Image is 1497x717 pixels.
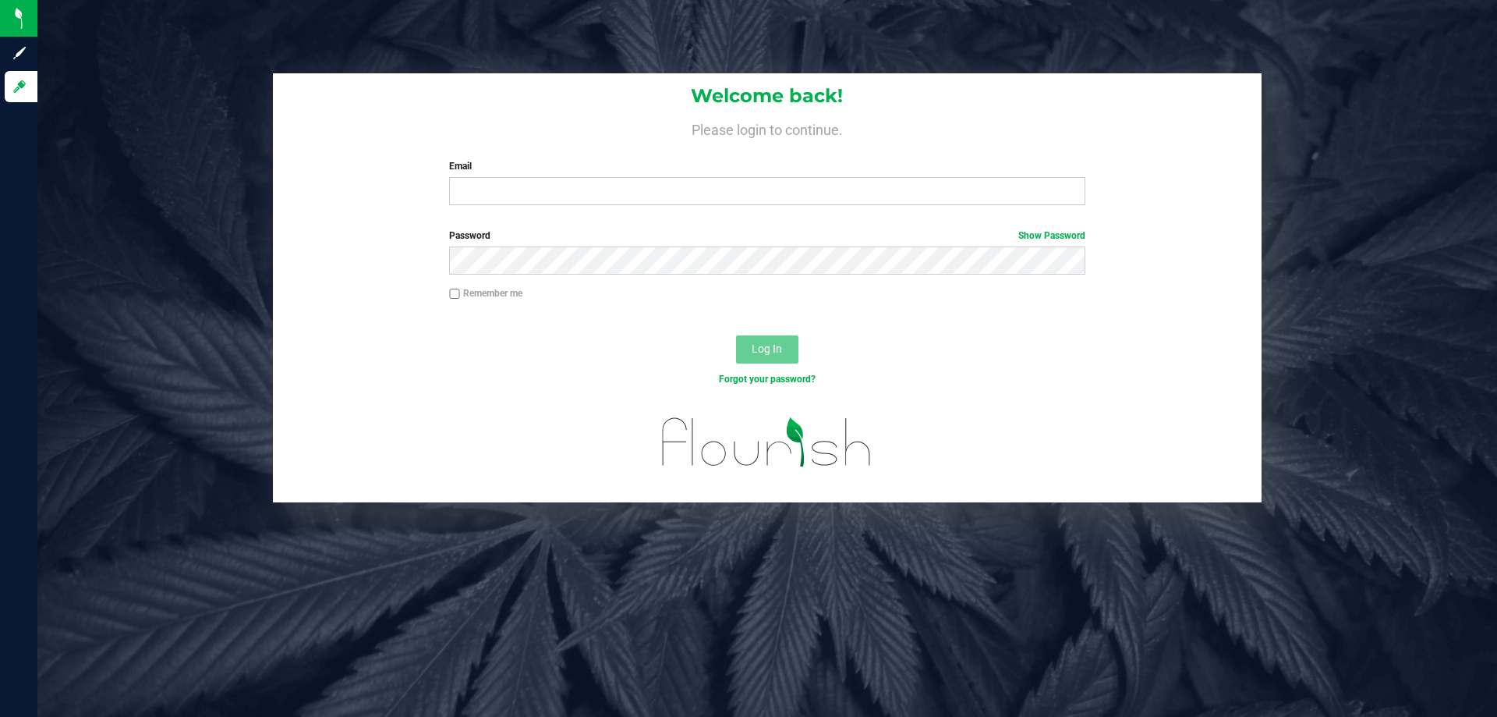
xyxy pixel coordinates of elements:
[449,159,1085,173] label: Email
[719,374,816,385] a: Forgot your password?
[643,403,890,482] img: flourish_logo.svg
[449,230,490,241] span: Password
[752,343,782,355] span: Log In
[273,86,1262,106] h1: Welcome back!
[449,289,460,300] input: Remember me
[12,45,27,61] inline-svg: Sign up
[1018,230,1085,241] a: Show Password
[736,335,798,364] button: Log In
[12,79,27,94] inline-svg: Log in
[449,286,522,300] label: Remember me
[273,119,1262,137] h4: Please login to continue.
